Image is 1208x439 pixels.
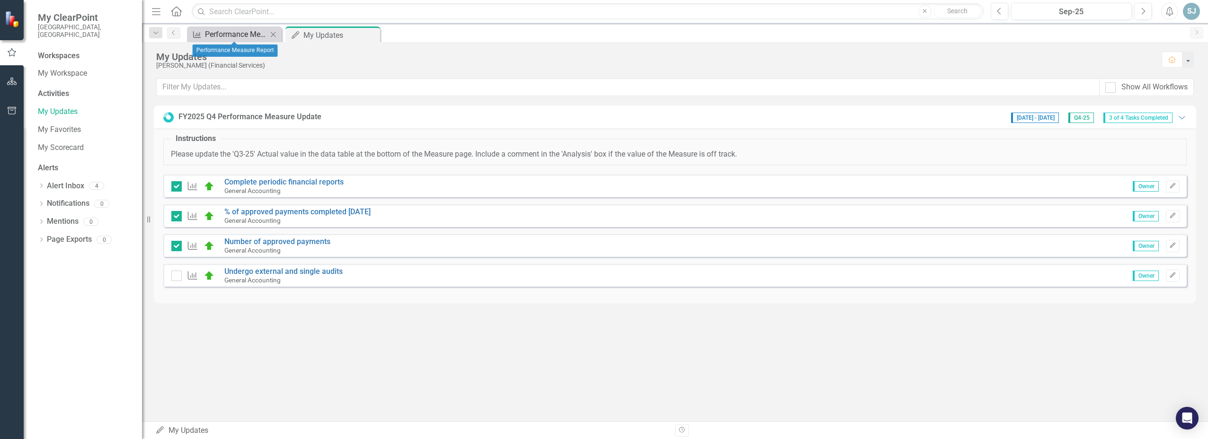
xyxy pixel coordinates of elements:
div: Performance Measure Report [205,28,267,40]
a: My Favorites [38,124,133,135]
input: Filter My Updates... [156,79,1100,96]
div: Workspaces [38,51,80,61]
button: SJ [1183,3,1200,20]
input: Search ClearPoint... [192,3,984,20]
div: 0 [97,236,112,244]
div: My Updates [155,425,668,436]
button: Search [934,5,981,18]
div: 0 [94,200,109,208]
a: My Scorecard [38,142,133,153]
a: Notifications [47,198,89,209]
a: My Workspace [38,68,133,79]
span: Owner [1133,241,1159,251]
div: FY2025 Q4 Performance Measure Update [178,112,321,123]
div: Show All Workflows [1121,82,1188,93]
a: Mentions [47,216,79,227]
img: On Track (80% or higher) [204,240,215,252]
span: Owner [1133,181,1159,192]
small: General Accounting [224,217,281,224]
div: My Updates [303,29,378,41]
img: ClearPoint Strategy [5,11,21,27]
a: Page Exports [47,234,92,245]
span: 3 of 4 Tasks Completed [1103,113,1172,123]
small: General Accounting [224,246,281,254]
div: Sep-25 [1014,6,1128,18]
a: % of approved payments completed [DATE] [224,207,371,216]
div: Activities [38,88,133,99]
legend: Instructions [171,133,221,144]
span: Q4-25 [1068,113,1094,123]
span: Search [947,7,968,15]
div: Performance Measure Report [193,44,278,57]
a: Undergo external and single audits [224,267,343,276]
img: On Track (80% or higher) [204,181,215,192]
img: On Track (80% or higher) [204,270,215,281]
a: My Updates [38,106,133,117]
div: 4 [89,182,104,190]
img: On Track (80% or higher) [204,211,215,222]
a: Number of approved payments [224,237,330,246]
span: [DATE] - [DATE] [1011,113,1059,123]
div: My Updates [156,52,1152,62]
span: Owner [1133,211,1159,221]
small: General Accounting [224,187,281,194]
a: Performance Measure Report [189,28,267,40]
small: General Accounting [224,276,281,284]
div: [PERSON_NAME] (Financial Services) [156,62,1152,69]
span: Owner [1133,271,1159,281]
div: 0 [83,218,98,226]
small: [GEOGRAPHIC_DATA], [GEOGRAPHIC_DATA] [38,23,133,39]
span: My ClearPoint [38,12,133,23]
a: Complete periodic financial reports [224,177,344,186]
a: Alert Inbox [47,181,84,192]
p: Please update the 'Q3-25' Actual value in the data table at the bottom of the Measure page. Inclu... [171,149,1179,160]
div: Open Intercom Messenger [1176,407,1199,430]
button: Sep-25 [1011,3,1132,20]
div: Alerts [38,163,133,174]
